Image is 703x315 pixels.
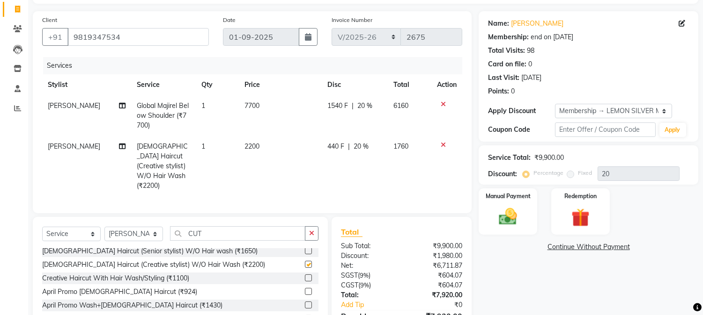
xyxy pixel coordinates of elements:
[533,169,563,177] label: Percentage
[196,74,239,95] th: Qty
[481,242,696,252] a: Continue Without Payment
[334,241,402,251] div: Sub Total:
[201,101,205,110] span: 1
[327,142,344,151] span: 440 F
[43,57,469,74] div: Services
[511,86,515,96] div: 0
[493,206,523,227] img: _cash.svg
[488,46,525,56] div: Total Visits:
[531,32,573,42] div: end on [DATE]
[341,271,358,279] span: SGST
[67,28,209,46] input: Search by Name/Mobile/Email/Code
[137,101,189,129] span: Global Majirel Below Shoulder (₹7700)
[402,280,470,290] div: ₹604.07
[223,16,236,24] label: Date
[488,73,519,83] div: Last Visit:
[564,192,597,200] label: Redemption
[42,301,222,310] div: April Promo Wash+[DEMOGRAPHIC_DATA] Haircut (₹1430)
[131,74,196,95] th: Service
[431,74,462,95] th: Action
[360,281,369,289] span: 9%
[388,74,431,95] th: Total
[566,206,595,229] img: _gift.svg
[48,142,100,150] span: [PERSON_NAME]
[488,59,526,69] div: Card on file:
[488,106,555,116] div: Apply Discount
[334,280,402,290] div: ( )
[42,287,197,297] div: April Promo [DEMOGRAPHIC_DATA] Haircut (₹924)
[334,261,402,271] div: Net:
[334,300,413,310] a: Add Tip
[48,101,100,110] span: [PERSON_NAME]
[334,290,402,300] div: Total:
[402,290,470,300] div: ₹7,920.00
[578,169,592,177] label: Fixed
[555,122,655,137] input: Enter Offer / Coupon Code
[244,101,259,110] span: 7700
[327,101,348,111] span: 1540 F
[402,251,470,261] div: ₹1,980.00
[42,16,57,24] label: Client
[511,19,563,29] a: [PERSON_NAME]
[402,271,470,280] div: ₹604.07
[488,86,509,96] div: Points:
[42,28,68,46] button: +91
[201,142,205,150] span: 1
[137,142,188,190] span: [DEMOGRAPHIC_DATA] Haircut (Creative stylist) W/O Hair Wash (₹2200)
[170,226,305,241] input: Search or Scan
[42,260,265,270] div: [DEMOGRAPHIC_DATA] Haircut (Creative stylist) W/O Hair Wash (₹2200)
[393,142,408,150] span: 1760
[341,227,363,237] span: Total
[527,46,534,56] div: 98
[334,251,402,261] div: Discount:
[239,74,322,95] th: Price
[357,101,372,111] span: 20 %
[528,59,532,69] div: 0
[413,300,470,310] div: ₹0
[488,125,555,135] div: Coupon Code
[348,142,350,151] span: |
[360,272,369,279] span: 9%
[486,192,531,200] label: Manual Payment
[488,32,529,42] div: Membership:
[488,19,509,29] div: Name:
[332,16,372,24] label: Invoice Number
[534,153,564,163] div: ₹9,900.00
[402,241,470,251] div: ₹9,900.00
[521,73,541,83] div: [DATE]
[322,74,388,95] th: Disc
[402,261,470,271] div: ₹6,711.87
[352,101,354,111] span: |
[244,142,259,150] span: 2200
[341,281,358,289] span: CGST
[42,74,131,95] th: Stylist
[334,271,402,280] div: ( )
[488,169,517,179] div: Discount:
[42,273,189,283] div: Creative Haircut With Hair Wash/Styling (₹1100)
[488,153,531,163] div: Service Total:
[42,246,258,256] div: [DEMOGRAPHIC_DATA] Haircut (Senior stylist) W/O Hair wash (₹1650)
[393,101,408,110] span: 6160
[659,123,686,137] button: Apply
[354,142,369,151] span: 20 %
